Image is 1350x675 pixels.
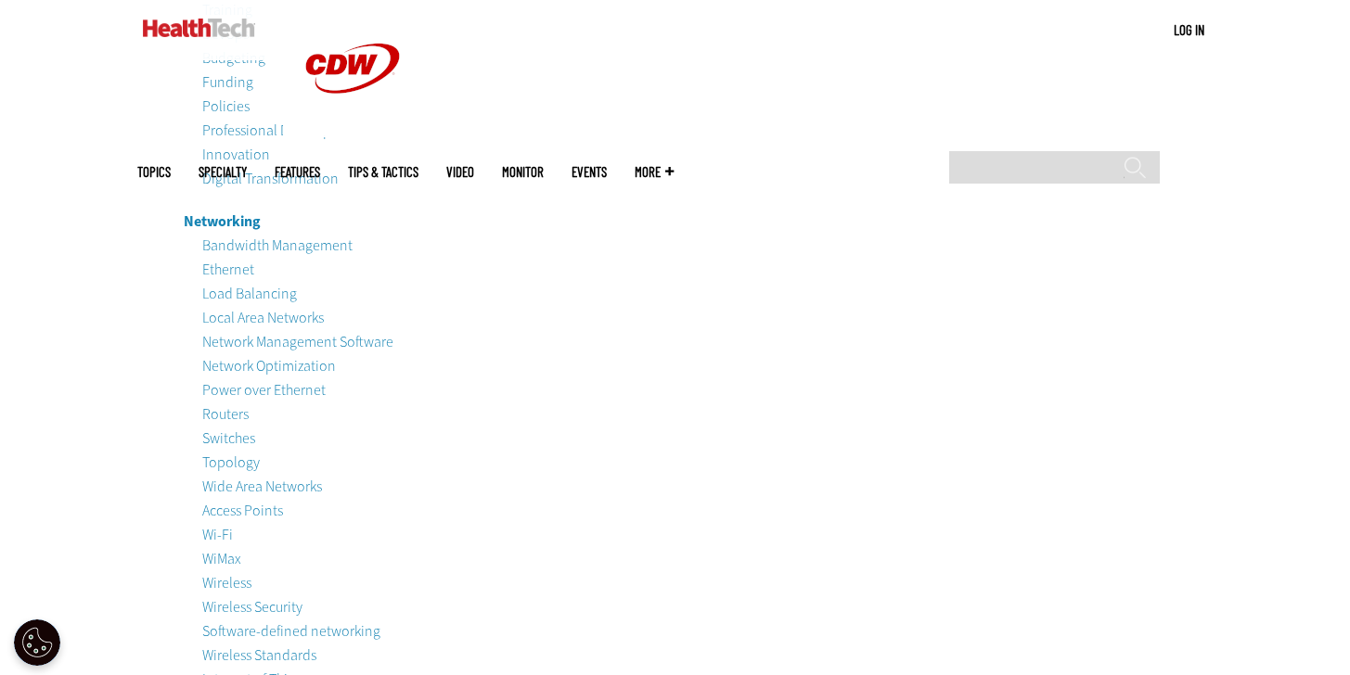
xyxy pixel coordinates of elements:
[202,597,302,617] a: Wireless Security
[572,165,607,179] a: Events
[202,428,255,448] a: Switches
[202,477,322,496] a: Wide Area Networks
[348,165,418,179] a: Tips & Tactics
[283,122,422,142] a: CDW
[202,404,249,424] a: Routers
[202,308,324,327] a: Local Area Networks
[635,165,674,179] span: More
[275,165,320,179] a: Features
[202,621,380,641] a: Software-defined networking
[199,165,247,179] span: Specialty
[14,619,60,666] div: Cookie Settings
[1174,20,1204,40] div: User menu
[202,549,241,568] a: WiMax
[202,525,233,544] a: Wi-Fi
[202,260,254,279] a: Ethernet
[202,356,336,376] a: Network Optimization
[1174,21,1204,38] a: Log in
[202,284,297,303] a: Load Balancing
[202,452,260,472] a: Topology
[502,165,544,179] a: MonITor
[143,19,255,37] img: Home
[202,332,393,351] a: Network Management Software
[137,165,171,179] span: Topics
[184,211,261,231] a: Networking
[202,501,283,520] a: Access Points
[202,380,326,400] a: Power over Ethernet
[202,645,316,665] a: Wireless Standards
[446,165,474,179] a: Video
[202,573,251,592] a: Wireless
[14,619,60,666] button: Open Preferences
[202,236,353,255] a: Bandwidth Management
